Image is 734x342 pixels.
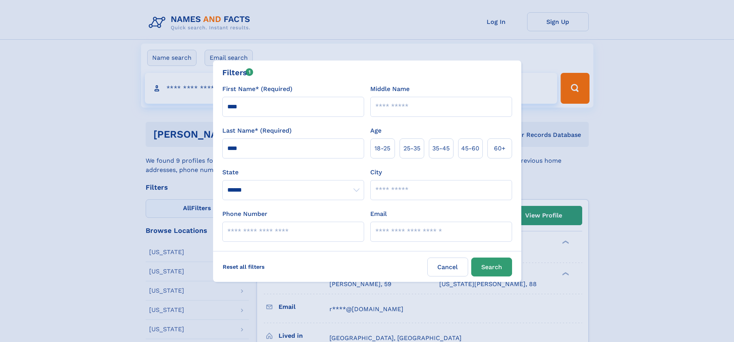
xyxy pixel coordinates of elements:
[222,209,267,219] label: Phone Number
[370,126,381,135] label: Age
[494,144,506,153] span: 60+
[222,84,292,94] label: First Name* (Required)
[222,67,254,78] div: Filters
[370,168,382,177] label: City
[222,168,364,177] label: State
[218,258,270,276] label: Reset all filters
[461,144,479,153] span: 45‑60
[471,258,512,276] button: Search
[370,209,387,219] label: Email
[375,144,390,153] span: 18‑25
[403,144,420,153] span: 25‑35
[432,144,450,153] span: 35‑45
[222,126,292,135] label: Last Name* (Required)
[427,258,468,276] label: Cancel
[370,84,410,94] label: Middle Name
